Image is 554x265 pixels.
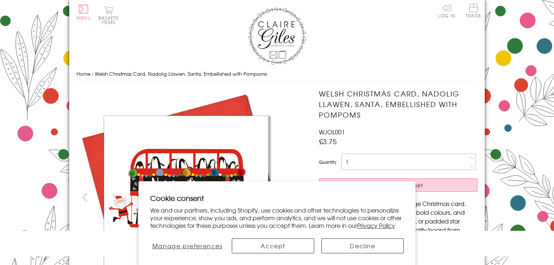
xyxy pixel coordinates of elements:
button: Accept [232,238,314,253]
a: Trade [466,4,481,19]
span: › [92,70,93,77]
a: Privacy Policy [357,221,395,230]
p: We and our partners, including Shopify, use cookies and other technologies to personalize your ex... [150,206,404,229]
span: Trade [466,4,481,18]
button: Menu [77,5,91,20]
label: Quantity [319,159,336,165]
nav: breadcrumbs [77,67,477,82]
span: Manage preferences [152,241,223,250]
span: Welsh Christmas Card, Nadolig Llawen, Santa, Embellished with Pompoms [95,70,267,77]
h2: Cookie consent [150,193,404,203]
button: Basket0 items [98,6,118,24]
button: Decline [321,238,404,253]
button: prev [77,189,93,205]
img: Claire Giles Greetings Cards [248,7,306,65]
a: Log In [438,4,456,18]
span: £3.75 [319,136,337,146]
h1: Welsh Christmas Card, Nadolig Llawen, Santa, Embellished with Pompoms [319,88,477,120]
button: Manage preferences [150,238,225,253]
span: Menu [77,15,91,21]
span: WJOL001 [319,127,345,136]
button: Add to Basket [319,178,477,192]
a: Home [77,70,90,77]
span: 0 items [102,15,118,25]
